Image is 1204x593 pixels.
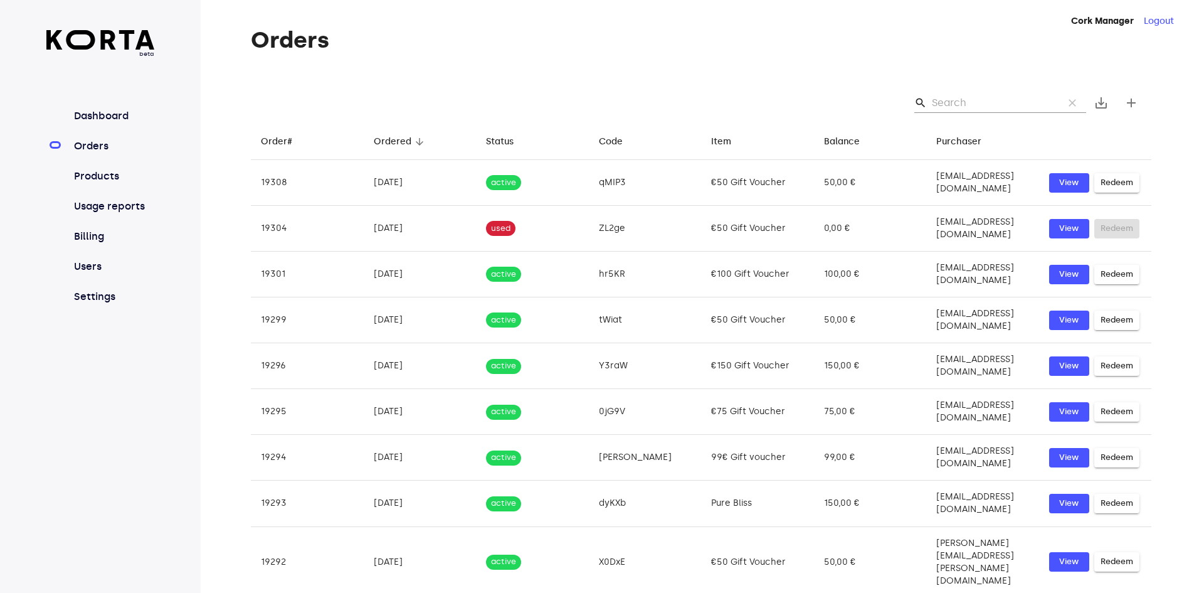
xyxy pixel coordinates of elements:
span: Order# [261,134,309,149]
span: Search [914,97,927,109]
td: [DATE] [364,481,477,526]
span: View [1055,267,1083,282]
td: [EMAIL_ADDRESS][DOMAIN_NAME] [926,206,1039,252]
div: Balance [824,134,860,149]
td: [DATE] [364,252,477,297]
div: Item [711,134,731,149]
button: View [1049,265,1089,284]
span: active [486,314,521,326]
td: [PERSON_NAME] [589,435,702,481]
td: Pure Bliss [701,481,814,526]
button: View [1049,402,1089,422]
button: View [1049,173,1089,193]
td: [EMAIL_ADDRESS][DOMAIN_NAME] [926,481,1039,526]
td: 150,00 € [814,343,927,389]
button: Redeem [1094,173,1139,193]
td: 19301 [251,252,364,297]
td: 0,00 € [814,206,927,252]
td: [DATE] [364,160,477,206]
td: Y3raW [589,343,702,389]
td: [DATE] [364,435,477,481]
span: add [1124,95,1139,110]
td: 19294 [251,435,364,481]
strong: Cork Manager [1071,16,1134,26]
span: Status [486,134,530,149]
span: Redeem [1101,451,1133,465]
td: [DATE] [364,297,477,343]
td: [EMAIL_ADDRESS][DOMAIN_NAME] [926,252,1039,297]
a: Billing [71,229,155,244]
span: Code [599,134,639,149]
td: tWiat [589,297,702,343]
td: 19296 [251,343,364,389]
td: [DATE] [364,343,477,389]
td: 19299 [251,297,364,343]
a: Orders [71,139,155,154]
td: hr5KR [589,252,702,297]
div: Purchaser [936,134,981,149]
span: View [1055,222,1083,236]
span: arrow_downward [414,136,425,147]
td: dyKXb [589,481,702,526]
span: View [1055,176,1083,190]
span: active [486,177,521,189]
span: active [486,406,521,418]
td: [EMAIL_ADDRESS][DOMAIN_NAME] [926,297,1039,343]
span: Purchaser [936,134,998,149]
td: €75 Gift Voucher [701,389,814,435]
div: Order# [261,134,292,149]
span: active [486,269,521,280]
button: View [1049,552,1089,572]
td: 75,00 € [814,389,927,435]
span: Redeem [1101,555,1133,569]
button: Logout [1144,15,1174,28]
td: qMIP3 [589,160,702,206]
span: Item [711,134,747,149]
td: 19308 [251,160,364,206]
button: Redeem [1094,311,1139,330]
a: beta [46,30,155,58]
td: [EMAIL_ADDRESS][DOMAIN_NAME] [926,435,1039,481]
button: View [1049,356,1089,376]
td: €100 Gift Voucher [701,252,814,297]
a: Products [71,169,155,184]
td: 99,00 € [814,435,927,481]
div: Status [486,134,514,149]
td: [EMAIL_ADDRESS][DOMAIN_NAME] [926,389,1039,435]
td: €50 Gift Voucher [701,206,814,252]
td: 99€ Gift voucher [701,435,814,481]
button: Redeem [1094,402,1139,422]
td: 19293 [251,481,364,526]
button: Redeem [1094,552,1139,572]
span: View [1055,359,1083,373]
span: active [486,360,521,372]
button: Redeem [1094,448,1139,467]
span: Balance [824,134,876,149]
button: Export [1086,88,1116,118]
td: [DATE] [364,389,477,435]
button: View [1049,311,1089,330]
a: Settings [71,289,155,304]
a: Dashboard [71,109,155,124]
span: Redeem [1101,176,1133,190]
span: Redeem [1101,359,1133,373]
span: View [1055,451,1083,465]
span: used [486,223,515,235]
button: Redeem [1094,494,1139,513]
td: 19304 [251,206,364,252]
img: Korta [46,30,155,50]
span: View [1055,555,1083,569]
td: [EMAIL_ADDRESS][DOMAIN_NAME] [926,343,1039,389]
td: 100,00 € [814,252,927,297]
button: View [1049,494,1089,513]
button: Redeem [1094,265,1139,284]
button: View [1049,219,1089,238]
span: View [1055,405,1083,419]
td: 19295 [251,389,364,435]
td: 50,00 € [814,160,927,206]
